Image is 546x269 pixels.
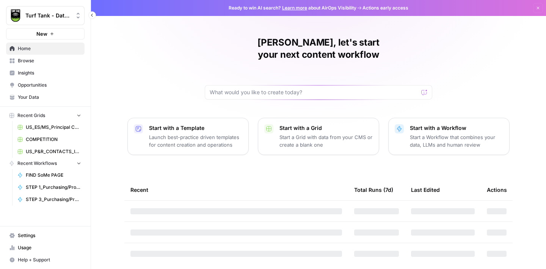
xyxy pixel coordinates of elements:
a: Settings [6,229,85,242]
span: Usage [18,244,81,251]
span: Your Data [18,94,81,101]
p: Start with a Workflow [410,124,503,132]
p: Start a Workflow that combines your data, LLMs and human review [410,133,503,149]
span: Browse [18,57,81,64]
a: Browse [6,55,85,67]
button: Recent Grids [6,110,85,121]
a: Usage [6,242,85,254]
a: Learn more [282,5,307,11]
input: What would you like to create today? [210,89,418,96]
span: Ready to win AI search? about AirOps Visibility [229,5,356,11]
a: Your Data [6,91,85,103]
span: FIND SoMe PAGE [26,172,81,179]
a: STEP 3_Purchasing/Procurement for [US_STATE] [14,193,85,206]
span: Recent Workflows [17,160,57,167]
span: Settings [18,232,81,239]
button: New [6,28,85,40]
h1: [PERSON_NAME], let's start your next content workflow [205,36,432,61]
p: Start with a Grid [279,124,373,132]
span: STEP 3_Purchasing/Procurement for [US_STATE] [26,196,81,203]
a: Opportunities [6,79,85,91]
p: Start a Grid with data from your CMS or create a blank one [279,133,373,149]
a: Home [6,43,85,55]
a: US_P&R_CONTACTS_INITIAL TEST [14,146,85,158]
span: Actions early access [362,5,408,11]
span: COMPETITION [26,136,81,143]
span: Opportunities [18,82,81,89]
a: FIND SoMe PAGE [14,169,85,181]
button: Start with a GridStart a Grid with data from your CMS or create a blank one [258,118,379,155]
a: COMPETITION [14,133,85,146]
div: Last Edited [411,179,440,200]
button: Workspace: Turf Tank - Data Team [6,6,85,25]
p: Start with a Template [149,124,242,132]
div: Recent [130,179,342,200]
span: Home [18,45,81,52]
a: Insights [6,67,85,79]
button: Help + Support [6,254,85,266]
p: Launch best-practice driven templates for content creation and operations [149,133,242,149]
img: Turf Tank - Data Team Logo [9,9,22,22]
a: STEP 1_Purchasing/Procurement for [US_STATE] [14,181,85,193]
button: Start with a WorkflowStart a Workflow that combines your data, LLMs and human review [388,118,510,155]
a: US_ES/MS_Principal Contacts_1 [14,121,85,133]
span: US_ES/MS_Principal Contacts_1 [26,124,81,131]
span: STEP 1_Purchasing/Procurement for [US_STATE] [26,184,81,191]
div: Actions [487,179,507,200]
button: Recent Workflows [6,158,85,169]
button: Start with a TemplateLaunch best-practice driven templates for content creation and operations [127,118,249,155]
span: US_P&R_CONTACTS_INITIAL TEST [26,148,81,155]
span: New [36,30,47,38]
span: Help + Support [18,256,81,263]
span: Turf Tank - Data Team [25,12,71,19]
div: Total Runs (7d) [354,179,393,200]
span: Recent Grids [17,112,45,119]
span: Insights [18,70,81,76]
